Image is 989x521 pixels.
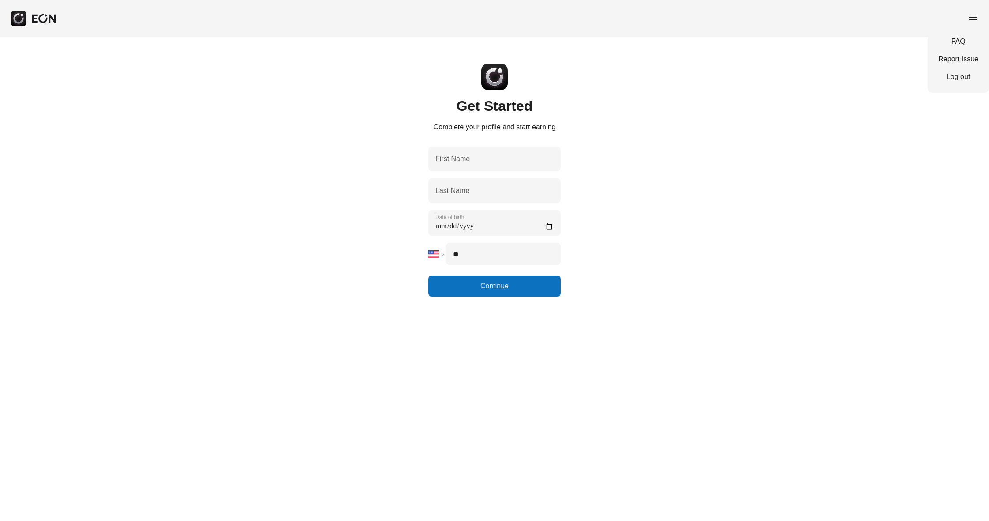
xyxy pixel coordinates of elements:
[938,36,978,47] a: FAQ
[938,72,978,82] a: Log out
[938,54,978,64] a: Report Issue
[428,276,561,297] button: Continue
[434,122,556,132] p: Complete your profile and start earning
[968,12,978,23] span: menu
[435,185,469,196] label: Last Name
[434,101,556,111] h1: Get Started
[435,154,470,164] label: First Name
[435,214,464,221] label: Date of birth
